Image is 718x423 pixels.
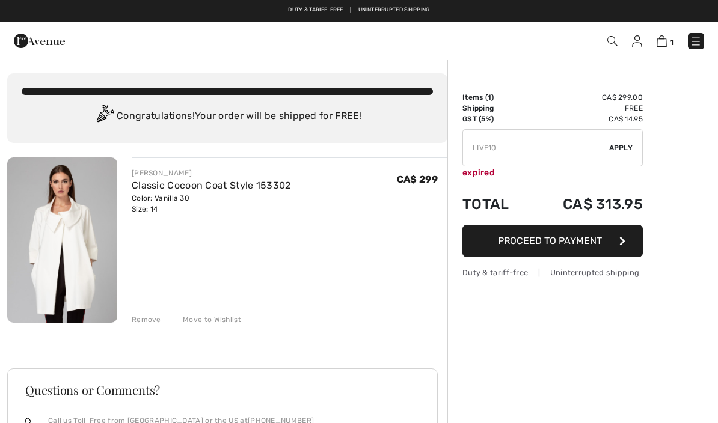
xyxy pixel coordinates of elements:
[462,166,643,179] div: expired
[7,157,117,323] img: Classic Cocoon Coat Style 153302
[632,35,642,47] img: My Info
[498,235,602,246] span: Proceed to Payment
[463,130,609,166] input: Promo code
[462,114,529,124] td: GST (5%)
[529,103,643,114] td: Free
[14,29,65,53] img: 1ère Avenue
[132,180,291,191] a: Classic Cocoon Coat Style 153302
[22,105,433,129] div: Congratulations! Your order will be shipped for FREE!
[488,93,491,102] span: 1
[173,314,241,325] div: Move to Wishlist
[462,267,643,278] div: Duty & tariff-free | Uninterrupted shipping
[529,114,643,124] td: CA$ 14.95
[397,174,438,185] span: CA$ 299
[93,105,117,129] img: Congratulation2.svg
[462,184,529,225] td: Total
[132,314,161,325] div: Remove
[690,35,702,47] img: Menu
[462,103,529,114] td: Shipping
[609,142,633,153] span: Apply
[462,92,529,103] td: Items ( )
[132,193,291,215] div: Color: Vanilla 30 Size: 14
[462,225,643,257] button: Proceed to Payment
[529,92,643,103] td: CA$ 299.00
[25,384,420,396] h3: Questions or Comments?
[529,184,643,225] td: CA$ 313.95
[657,35,667,47] img: Shopping Bag
[14,34,65,46] a: 1ère Avenue
[670,38,674,47] span: 1
[132,168,291,178] div: [PERSON_NAME]
[607,36,618,46] img: Search
[657,34,674,48] a: 1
